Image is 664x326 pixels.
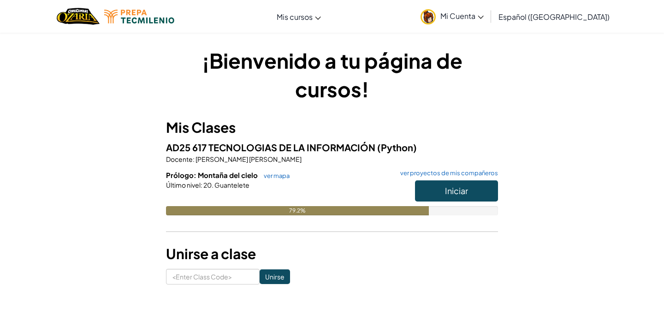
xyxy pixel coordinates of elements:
[445,185,468,196] span: Iniciar
[272,4,326,29] a: Mis cursos
[201,181,202,189] span: :
[259,172,290,179] a: ver mapa
[202,181,213,189] span: 20.
[166,181,201,189] span: Último nivel
[494,4,614,29] a: Español ([GEOGRAPHIC_DATA])
[415,180,498,202] button: Iniciar
[377,142,417,153] span: (Python)
[104,10,174,24] img: Tecmilenio logo
[166,269,260,285] input: <Enter Class Code>
[166,117,498,138] h3: Mis Clases
[57,7,100,26] a: Ozaria by CodeCombat logo
[498,12,610,22] span: Español ([GEOGRAPHIC_DATA])
[166,142,377,153] span: AD25 617 TECNOLOGIAS DE LA INFORMACIÓN
[166,171,259,179] span: Prólogo: Montaña del cielo
[416,2,488,31] a: Mi Cuenta
[396,170,498,176] a: ver proyectos de mis compañeros
[260,269,290,284] input: Unirse
[166,206,429,215] div: 79.2%
[166,46,498,103] h1: ¡Bienvenido a tu página de cursos!
[195,155,302,163] span: [PERSON_NAME] [PERSON_NAME]
[277,12,313,22] span: Mis cursos
[193,155,195,163] span: :
[57,7,100,26] img: Home
[166,155,193,163] span: Docente
[440,11,484,21] span: Mi Cuenta
[213,181,249,189] span: Guantelete
[421,9,436,24] img: avatar
[166,243,498,264] h3: Unirse a clase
